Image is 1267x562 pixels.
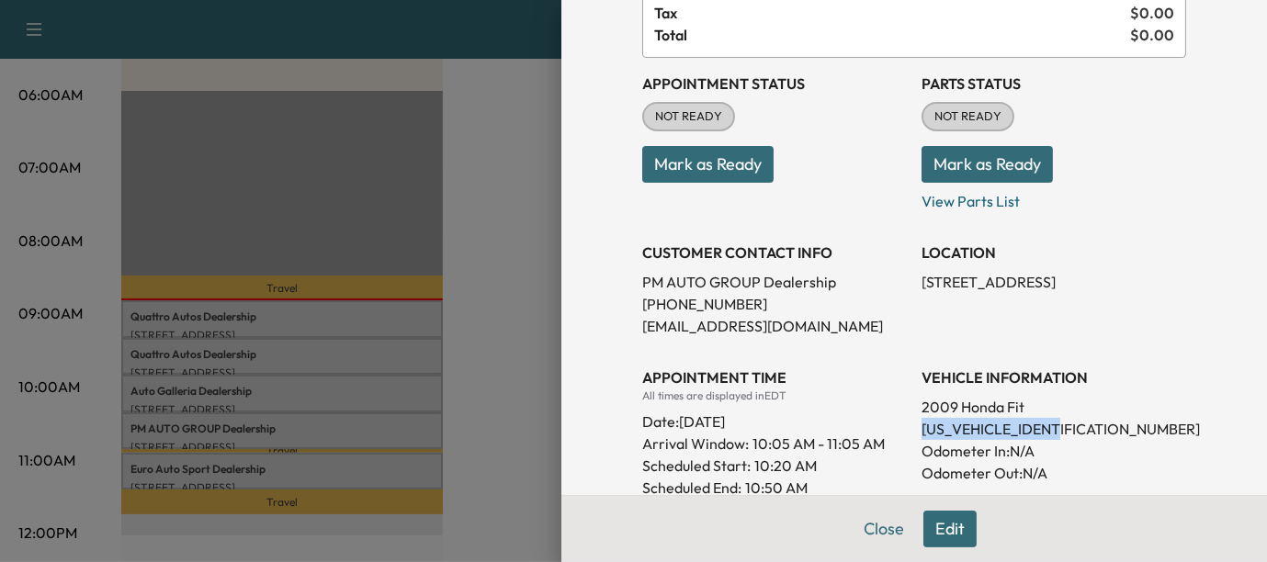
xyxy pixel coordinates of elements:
p: 10:50 AM [745,477,808,499]
span: Tax [654,2,1130,24]
h3: CUSTOMER CONTACT INFO [642,242,907,264]
button: Edit [923,511,977,547]
span: $ 0.00 [1130,2,1174,24]
p: Scheduled Start: [642,455,751,477]
p: View Parts List [922,183,1186,212]
div: Date: [DATE] [642,403,907,433]
span: 10:05 AM - 11:05 AM [752,433,885,455]
p: [EMAIL_ADDRESS][DOMAIN_NAME] [642,315,907,337]
h3: VEHICLE INFORMATION [922,366,1186,388]
p: [US_VEHICLE_IDENTIFICATION_NUMBER] [922,418,1186,440]
span: NOT READY [644,107,733,126]
p: [STREET_ADDRESS] [922,271,1186,293]
p: 10:20 AM [754,455,817,477]
p: [PHONE_NUMBER] [642,293,907,315]
p: Arrival Window: [642,433,907,455]
h3: LOCATION [922,242,1186,264]
p: Odometer Out: N/A [922,462,1186,484]
h3: APPOINTMENT TIME [642,366,907,388]
button: Mark as Ready [922,146,1053,183]
p: 2009 Honda Fit [922,396,1186,418]
p: PM AUTO GROUP Dealership [642,271,907,293]
p: Odometer In: N/A [922,440,1186,462]
span: $ 0.00 [1130,24,1174,46]
div: All times are displayed in EDT [642,388,907,403]
h3: Appointment Status [642,73,907,95]
button: Close [852,511,916,547]
span: NOT READY [923,107,1012,126]
span: Total [654,24,1130,46]
p: Scheduled End: [642,477,741,499]
button: Mark as Ready [642,146,774,183]
h3: Parts Status [922,73,1186,95]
